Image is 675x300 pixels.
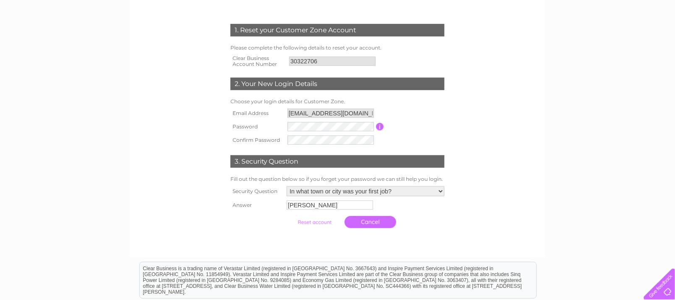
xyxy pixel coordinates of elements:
div: Clear Business is a trading name of Verastar Limited (registered in [GEOGRAPHIC_DATA] No. 3667643... [140,5,536,41]
td: Please complete the following details to reset your account. [228,43,447,53]
td: Choose your login details for Customer Zone. [228,97,447,107]
input: Information [376,123,384,130]
th: Email Address [228,107,285,120]
img: logo.png [24,22,66,47]
a: Telecoms [602,36,627,42]
input: Submit [289,217,340,228]
th: Security Question [228,184,285,198]
a: 0333 014 3131 [517,4,575,15]
a: Blog [632,36,644,42]
a: Water [557,36,573,42]
a: Cancel [345,216,396,228]
th: Clear Business Account Number [228,53,287,70]
div: 1. Reset your Customer Zone Account [230,24,445,37]
th: Password [228,120,285,133]
a: Energy [578,36,597,42]
div: 2. Your New Login Details [230,78,445,90]
div: 3. Security Question [230,155,445,168]
th: Confirm Password [228,133,285,147]
a: Contact [649,36,670,42]
td: Fill out the question below so if you forget your password we can still help you login. [228,174,447,184]
th: Answer [228,198,285,212]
